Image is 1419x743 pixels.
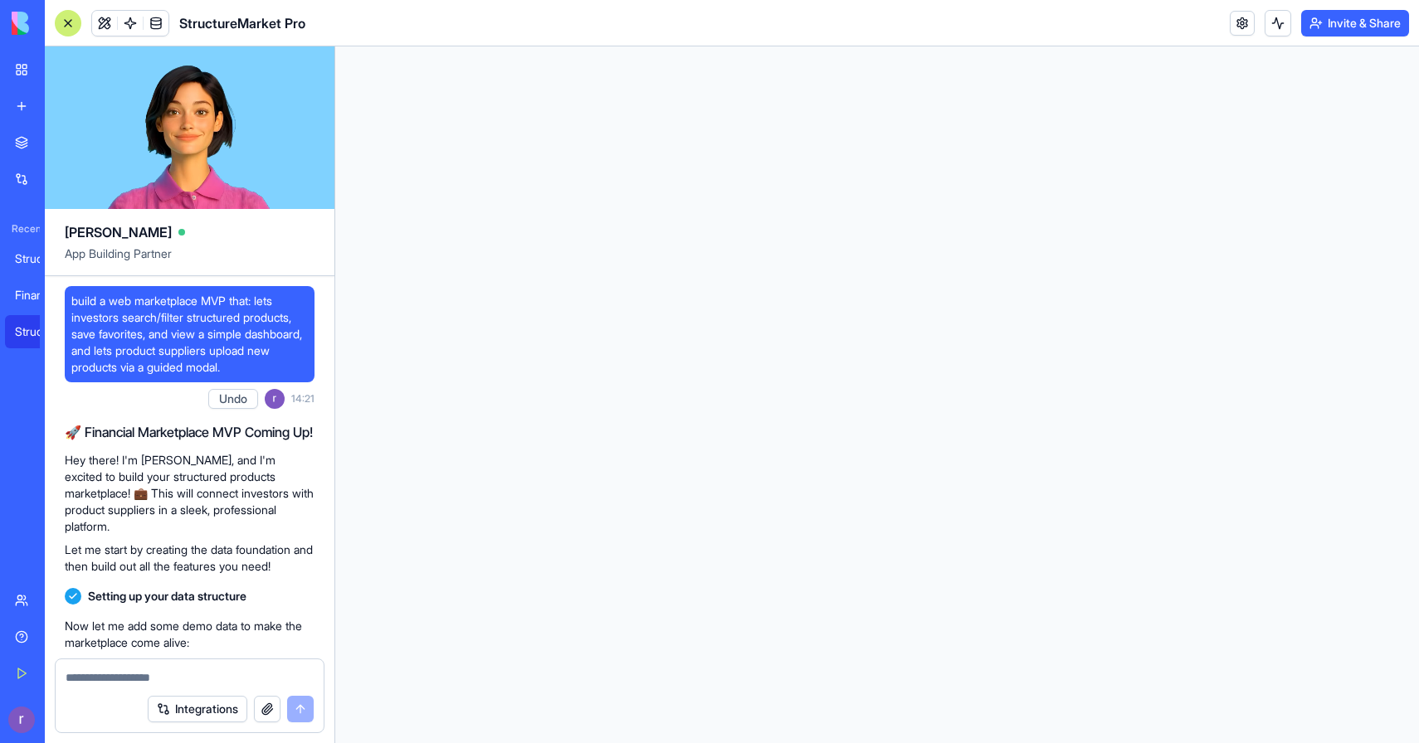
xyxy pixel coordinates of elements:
[5,222,40,236] span: Recent
[208,389,258,409] button: Undo
[1301,10,1409,36] button: Invite & Share
[15,323,61,340] div: StructureMarket Pro
[88,588,246,605] span: Setting up your data structure
[65,618,315,651] p: Now let me add some demo data to make the marketplace come alive:
[15,287,61,304] div: Financial Products Dashboard
[65,222,172,242] span: [PERSON_NAME]
[12,12,115,35] img: logo
[148,696,247,722] button: Integrations
[71,293,308,376] span: build a web marketplace MVP that: lets investors search/filter structured products, save favorite...
[65,422,315,442] h2: 🚀 Financial Marketplace MVP Coming Up!
[65,245,315,275] span: App Building Partner
[291,392,315,405] span: 14:21
[65,541,315,575] p: Let me start by creating the data foundation and then build out all the features you need!
[15,250,61,267] div: Structured Product Builder
[5,242,71,275] a: Structured Product Builder
[179,13,305,33] span: StructureMarket Pro
[5,279,71,312] a: Financial Products Dashboard
[8,707,35,733] img: ACg8ocK9p4COroYERF96wq_Nqbucimpd5rvzMLLyBNHYTn_bI3RzLw=s96-c
[5,315,71,348] a: StructureMarket Pro
[265,389,285,409] img: ACg8ocK9p4COroYERF96wq_Nqbucimpd5rvzMLLyBNHYTn_bI3RzLw=s96-c
[65,452,315,535] p: Hey there! I'm [PERSON_NAME], and I'm excited to build your structured products marketplace! 💼 Th...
